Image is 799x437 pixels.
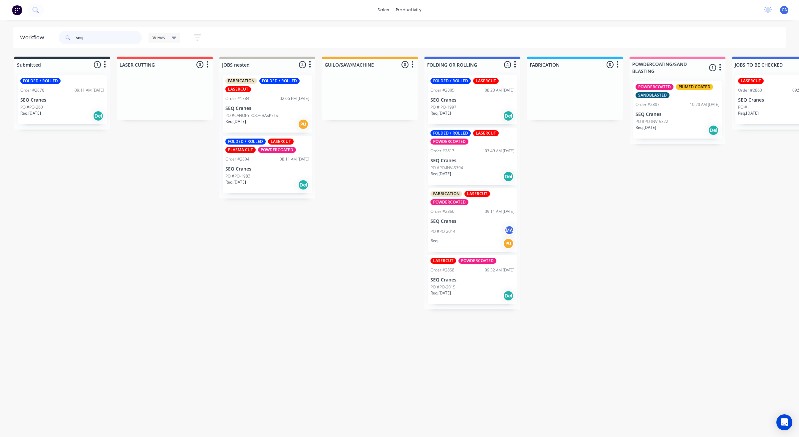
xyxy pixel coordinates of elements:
[225,147,256,153] div: PLASMA CUT
[430,290,451,296] p: Req. [DATE]
[280,156,309,162] div: 08:11 AM [DATE]
[473,78,499,84] div: LASERCUT
[458,258,496,264] div: POWDERCOATED
[430,238,438,244] p: Req.
[428,75,517,124] div: FOLDED / ROLLEDLASERCUTOrder #280508:23 AM [DATE]SEQ CranesPO # PO-1997Req.[DATE]Del
[225,96,249,102] div: Order #1584
[738,110,759,116] p: Req. [DATE]
[430,258,456,264] div: LASERCUT
[485,267,514,273] div: 09:32 AM [DATE]
[428,128,517,185] div: FOLDED / ROLLEDLASERCUTPOWDERCOATEDOrder #281307:49 AM [DATE]SEQ CranesPO #PO-INV-5794Req.[DATE]Del
[464,191,490,197] div: LASERCUT
[738,104,747,110] p: PO #
[430,165,463,171] p: PO #PO-INV-5794
[708,125,719,136] div: Del
[374,5,393,15] div: sales
[20,110,41,116] p: Req. [DATE]
[280,96,309,102] div: 02:06 PM [DATE]
[298,119,309,130] div: PU
[636,84,673,90] div: POWDERCOATED
[636,92,669,98] div: SANDBLASTED
[430,130,471,136] div: FOLDED / ROLLED
[225,139,266,145] div: FOLDED / ROLLED
[430,139,468,145] div: POWDERCOATED
[428,255,517,304] div: LASERCUTPOWDERCOATEDOrder #285809:32 AM [DATE]SEQ CranesPO #PO-2015Req.[DATE]Del
[430,110,451,116] p: Req. [DATE]
[12,5,22,15] img: Factory
[430,267,454,273] div: Order #2858
[225,113,278,119] p: PO #CANOPY ROOF BASKETS
[393,5,425,15] div: productivity
[636,112,719,117] p: SEQ Cranes
[430,87,454,93] div: Order #2805
[633,81,722,139] div: POWDERCOATEDPRIMED COATEDSANDBLASTEDOrder #280710:20 AM [DATE]SEQ CranesPO #PO-INV-5322Req.[DATE]Del
[430,228,455,234] p: PO #PO-2014
[636,125,656,131] p: Req. [DATE]
[430,148,454,154] div: Order #2813
[676,84,713,90] div: PRIMED COATED
[225,78,257,84] div: FABRICATION
[18,75,107,124] div: FOLDED / ROLLEDOrder #287609:11 AM [DATE]SEQ CranesPO #PO-2601Req.[DATE]Del
[485,87,514,93] div: 08:23 AM [DATE]
[428,188,517,252] div: FABRICATIONLASERCUTPOWDERCOATEDOrder #285609:11 AM [DATE]SEQ CranesPO #PO-2014MAReq.PU
[225,179,246,185] p: Req. [DATE]
[223,136,312,193] div: FOLDED / ROLLEDLASERCUTPLASMA CUTPOWDERCOATEDOrder #280408:11 AM [DATE]SEQ CranesPO #PO-1983Req.[...
[430,104,456,110] p: PO # PO-1997
[430,171,451,177] p: Req. [DATE]
[430,78,471,84] div: FOLDED / ROLLED
[485,148,514,154] div: 07:49 AM [DATE]
[223,75,312,133] div: FABRICATIONFOLDED / ROLLEDLASERCUTOrder #158402:06 PM [DATE]SEQ CranesPO #CANOPY ROOF BASKETSReq....
[225,166,309,172] p: SEQ Cranes
[430,218,514,224] p: SEQ Cranes
[690,102,719,108] div: 10:20 AM [DATE]
[225,173,250,179] p: PO #PO-1983
[430,277,514,283] p: SEQ Cranes
[20,97,104,103] p: SEQ Cranes
[20,78,61,84] div: FOLDED / ROLLED
[298,180,309,190] div: Del
[152,34,165,41] span: Views
[76,31,142,44] input: Search for orders...
[636,102,660,108] div: Order #2807
[503,290,514,301] div: Del
[225,106,309,111] p: SEQ Cranes
[20,34,47,42] div: Workflow
[473,130,499,136] div: LASERCUT
[738,87,762,93] div: Order #2863
[259,78,300,84] div: FOLDED / ROLLED
[225,156,249,162] div: Order #2804
[268,139,294,145] div: LASERCUT
[504,225,514,235] div: MA
[258,147,296,153] div: POWDERCOATED
[430,97,514,103] p: SEQ Cranes
[20,87,44,93] div: Order #2876
[782,7,787,13] span: CA
[225,86,251,92] div: LASERCUT
[93,111,104,121] div: Del
[20,104,45,110] p: PO #PO-2601
[503,171,514,182] div: Del
[430,191,462,197] div: FABRICATION
[636,119,668,125] p: PO #PO-INV-5322
[503,111,514,121] div: Del
[738,78,764,84] div: LASERCUT
[225,119,246,125] p: Req. [DATE]
[485,209,514,215] div: 09:11 AM [DATE]
[430,199,468,205] div: POWDERCOATED
[503,238,514,249] div: PU
[430,158,514,164] p: SEQ Cranes
[430,209,454,215] div: Order #2856
[776,414,792,430] div: Open Intercom Messenger
[75,87,104,93] div: 09:11 AM [DATE]
[430,284,455,290] p: PO #PO-2015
